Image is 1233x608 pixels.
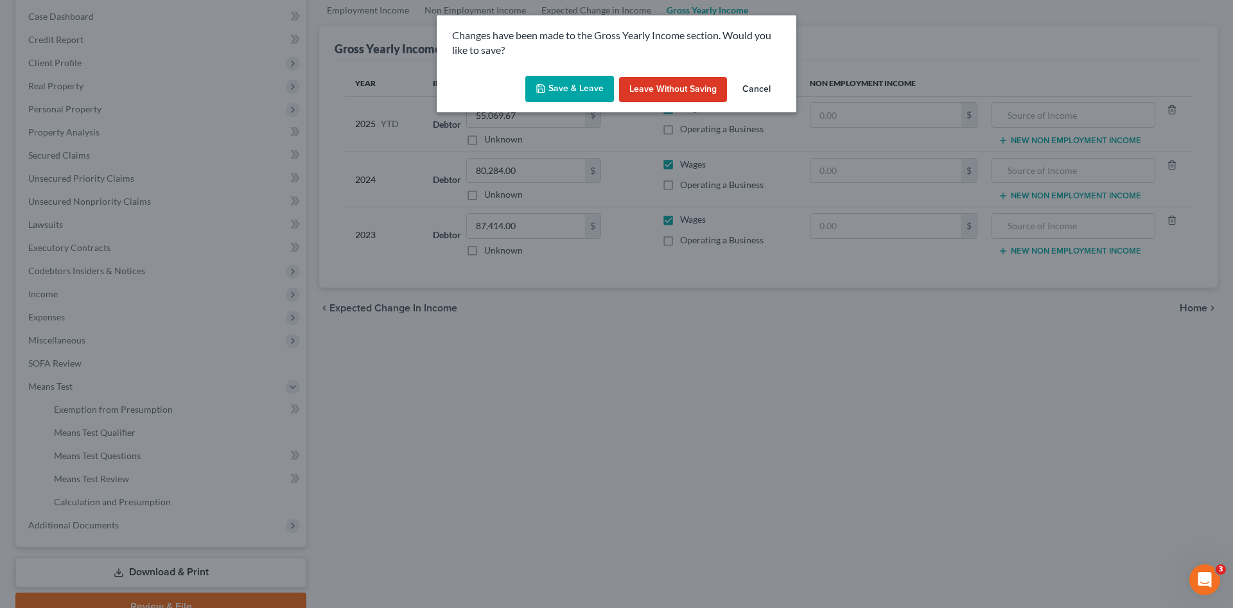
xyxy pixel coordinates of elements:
[619,77,727,103] button: Leave without Saving
[1189,564,1220,595] iframe: Intercom live chat
[452,28,781,58] p: Changes have been made to the Gross Yearly Income section. Would you like to save?
[732,77,781,103] button: Cancel
[1216,564,1226,575] span: 3
[525,76,614,103] button: Save & Leave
